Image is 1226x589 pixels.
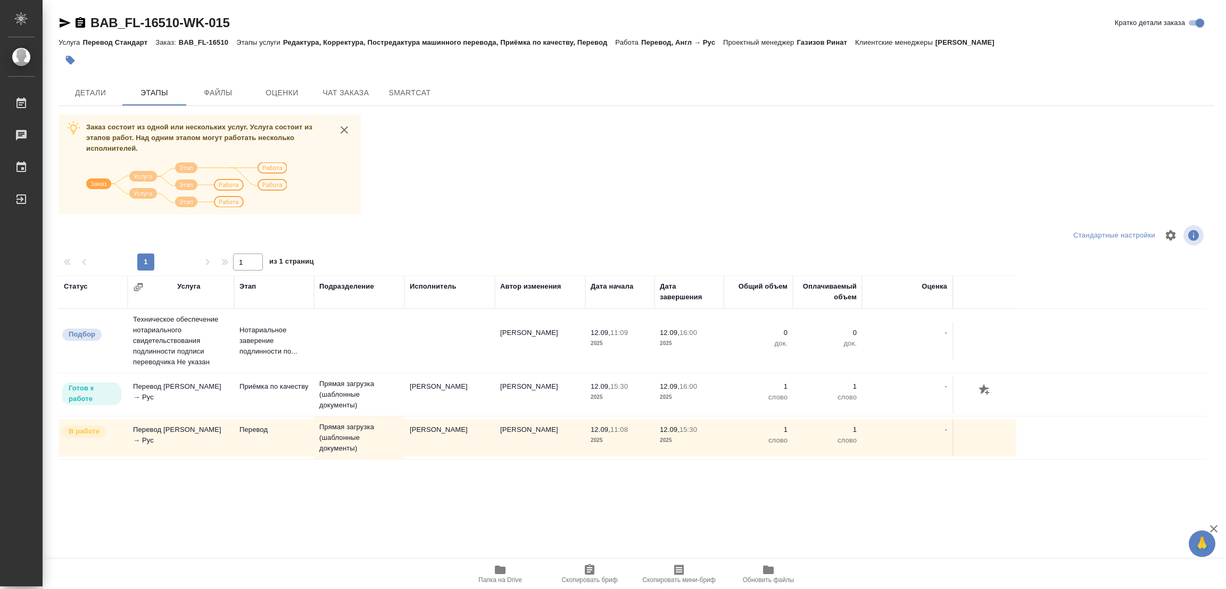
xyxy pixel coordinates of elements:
p: Заказ: [155,38,178,46]
button: 🙏 [1189,530,1215,557]
div: Дата завершения [660,281,718,302]
p: 12.09, [660,382,680,390]
p: 1 [798,424,857,435]
a: - [945,382,947,390]
p: 12.09, [591,329,610,337]
td: [PERSON_NAME] [495,419,585,456]
td: [PERSON_NAME] [495,376,585,413]
button: Скопировать ссылку для ЯМессенджера [59,17,71,29]
div: split button [1071,227,1158,244]
p: 2025 [660,392,718,403]
span: Детали [65,86,116,100]
p: [PERSON_NAME] [935,38,1003,46]
p: Готов к работе [69,383,115,404]
td: Перевод [PERSON_NAME] → Рус [128,376,234,413]
td: [PERSON_NAME] [404,419,495,456]
span: Файлы [193,86,244,100]
p: 11:08 [610,426,628,433]
p: слово [729,435,788,446]
span: Настроить таблицу [1158,223,1183,248]
span: Оценки [256,86,308,100]
p: 2025 [591,392,649,403]
button: Скопировать ссылку [74,17,87,29]
span: Этапы [129,86,180,100]
p: 1 [798,381,857,392]
button: Добавить тэг [59,48,82,72]
p: Подбор [69,329,95,340]
p: Клиентские менеджеры [855,38,935,46]
p: BAB_FL-16510 [179,38,236,46]
p: 16:00 [680,382,697,390]
p: Услуга [59,38,82,46]
p: Проектный менеджер [723,38,797,46]
p: 2025 [591,435,649,446]
div: Подразделение [319,281,374,292]
span: 🙏 [1193,533,1211,555]
p: 2025 [660,435,718,446]
div: Услуга [177,281,200,292]
p: Перевод Стандарт [82,38,155,46]
p: Редактура, Корректура, Постредактура машинного перевода, Приёмка по качеству, Перевод [283,38,615,46]
div: Этап [239,281,256,292]
p: 0 [729,328,788,338]
p: 12.09, [591,426,610,433]
span: Кратко детали заказа [1115,18,1185,28]
p: слово [729,392,788,403]
p: В работе [69,426,100,437]
p: 15:30 [610,382,628,390]
p: 2025 [591,338,649,349]
p: Приёмка по качеству [239,381,309,392]
p: Газизов Ринат [797,38,855,46]
div: Общий объем [739,281,788,292]
a: BAB_FL-16510-WK-015 [90,15,230,30]
span: Заказ состоит из одной или нескольких услуг. Услуга состоит из этапов работ. Над одним этапом мог... [86,123,312,152]
button: close [336,122,352,138]
td: Прямая загрузка (шаблонные документы) [314,416,404,459]
p: 12.09, [660,426,680,433]
p: Этапы услуги [236,38,283,46]
span: из 1 страниц [269,255,314,271]
div: Автор изменения [500,281,561,292]
td: Техническое обеспечение нотариального свидетельствования подлинности подписи переводчика Не указан [128,309,234,373]
span: Посмотреть информацию [1183,225,1206,246]
button: Сгруппировать [133,282,144,292]
p: 12.09, [591,382,610,390]
a: - [945,426,947,433]
p: док. [729,338,788,349]
td: Перевод [PERSON_NAME] → Рус [128,419,234,456]
div: Статус [64,281,88,292]
span: Чат заказа [320,86,371,100]
td: [PERSON_NAME] [404,376,495,413]
p: 1 [729,381,788,392]
p: 16:00 [680,329,697,337]
p: 1 [729,424,788,435]
span: SmartCat [384,86,435,100]
p: Перевод [239,424,309,435]
p: слово [798,435,857,446]
p: 2025 [660,338,718,349]
div: Дата начала [591,281,633,292]
p: 11:09 [610,329,628,337]
p: Работа [615,38,641,46]
div: Оценка [922,281,947,292]
div: Оплачиваемый объем [798,281,857,302]
a: - [945,329,947,337]
td: Прямая загрузка (шаблонные документы) [314,373,404,416]
p: Перевод, Англ → Рус [641,38,723,46]
p: 0 [798,328,857,338]
td: [PERSON_NAME] [495,322,585,359]
p: Нотариальное заверение подлинности по... [239,325,309,357]
button: Добавить оценку [976,381,994,399]
div: Исполнитель [410,281,457,292]
p: док. [798,338,857,349]
p: 15:30 [680,426,697,433]
p: 12.09, [660,329,680,337]
p: слово [798,392,857,403]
